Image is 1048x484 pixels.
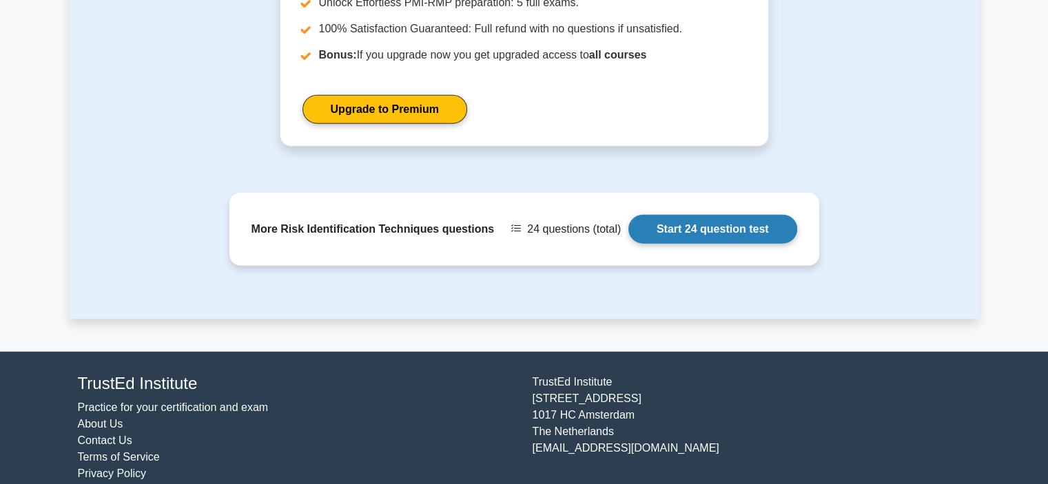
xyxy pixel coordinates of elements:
a: Practice for your certification and exam [78,401,269,413]
h4: TrustEd Institute [78,374,516,394]
a: Privacy Policy [78,467,147,479]
a: Contact Us [78,434,132,446]
a: Start 24 question test [628,215,797,244]
a: About Us [78,418,123,430]
div: TrustEd Institute [STREET_ADDRESS] 1017 HC Amsterdam The Netherlands [EMAIL_ADDRESS][DOMAIN_NAME] [524,374,979,482]
a: Terms of Service [78,451,160,463]
a: Upgrade to Premium [302,95,467,124]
